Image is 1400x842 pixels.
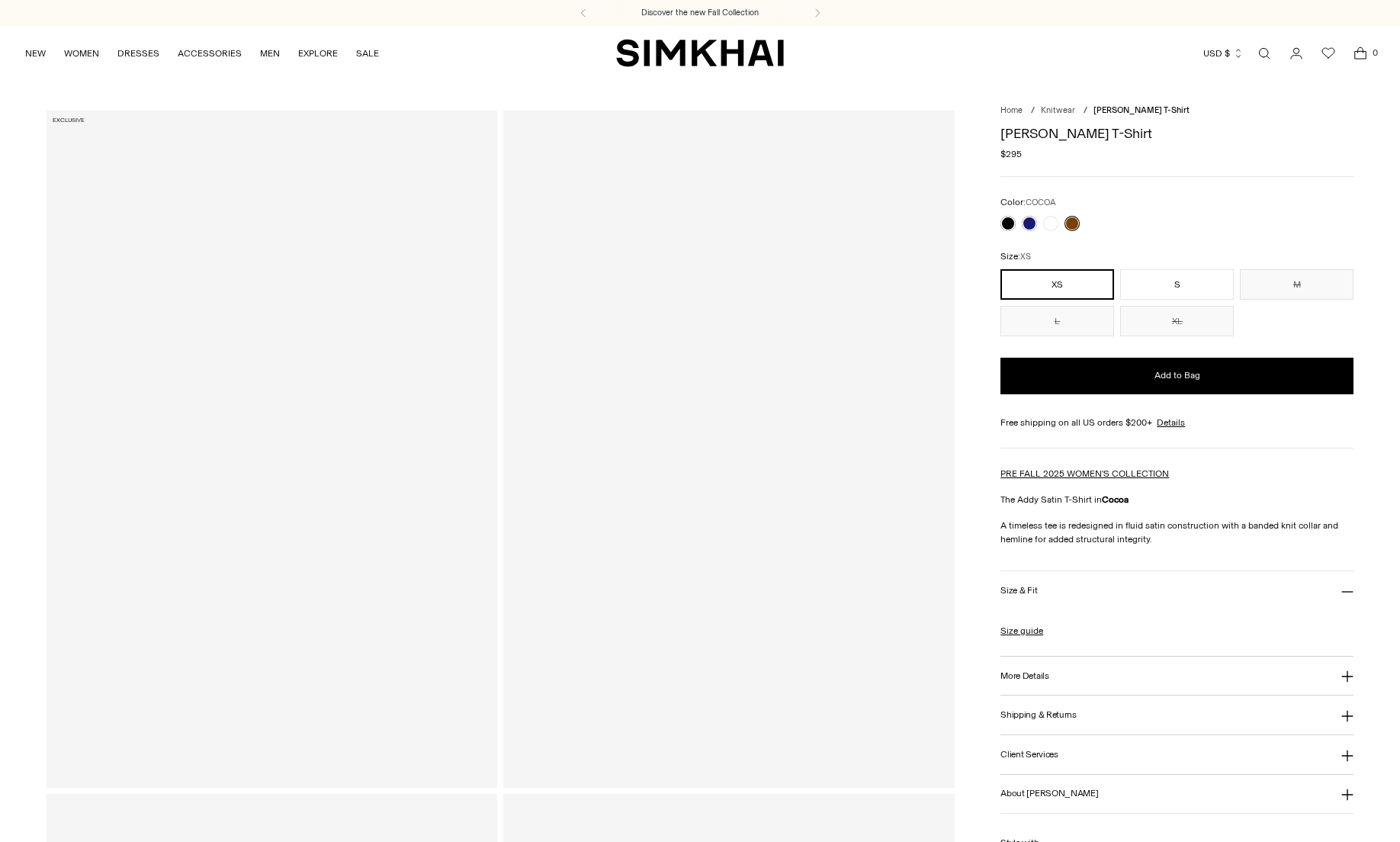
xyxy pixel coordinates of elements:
[1000,586,1037,596] h3: Size & Fit
[1000,493,1353,506] p: The Addy Satin T-Shirt in
[1000,735,1353,774] button: Client Services
[641,7,759,19] a: Discover the new Fall Collection
[1000,775,1353,814] button: About [PERSON_NAME]
[1000,105,1023,115] a: Home
[1093,105,1190,115] span: [PERSON_NAME] T-Shirt
[1313,38,1344,69] a: Wishlist
[117,37,159,70] a: DRESSES
[178,37,242,70] a: ACCESSORIES
[1000,696,1353,734] button: Shipping & Returns
[1000,750,1058,760] h3: Client Services
[1368,46,1382,59] span: 0
[1000,671,1048,681] h3: More Details
[1281,38,1312,69] a: Go to the account page
[1000,571,1353,610] button: Size & Fit
[1031,104,1035,117] div: /
[1000,127,1353,140] h1: [PERSON_NAME] T-Shirt
[356,37,379,70] a: SALE
[1000,104,1353,117] nav: breadcrumbs
[1084,104,1087,117] div: /
[1203,37,1244,70] button: USD $
[1102,494,1129,505] strong: Cocoa
[1154,369,1200,382] span: Add to Bag
[1120,269,1234,300] button: S
[1000,468,1169,479] a: PRE FALL 2025 WOMEN'S COLLECTION
[1000,519,1353,546] p: A timeless tee is redesigned in fluid satin construction with a banded knit collar and hemline fo...
[1345,38,1376,69] a: Open cart modal
[616,38,784,68] a: SIMKHAI
[1249,38,1280,69] a: Open search modal
[1020,252,1031,262] span: XS
[25,37,46,70] a: NEW
[1026,198,1056,207] span: COCOA
[1000,195,1056,210] label: Color:
[1157,416,1185,429] a: Details
[1000,624,1043,638] a: Size guide
[1000,269,1114,300] button: XS
[64,37,99,70] a: WOMEN
[1000,657,1353,696] button: More Details
[1000,249,1031,264] label: Size:
[1240,269,1353,300] button: M
[1000,710,1077,720] h3: Shipping & Returns
[260,37,280,70] a: MEN
[1120,306,1234,336] button: XL
[1000,358,1353,394] button: Add to Bag
[1000,416,1353,429] div: Free shipping on all US orders $200+
[1000,147,1022,161] span: $295
[1041,105,1075,115] a: Knitwear
[1000,306,1114,336] button: L
[1000,789,1098,799] h3: About [PERSON_NAME]
[47,111,498,787] a: Addy Satin T-Shirt
[503,111,955,787] a: Addy Satin T-Shirt
[298,37,338,70] a: EXPLORE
